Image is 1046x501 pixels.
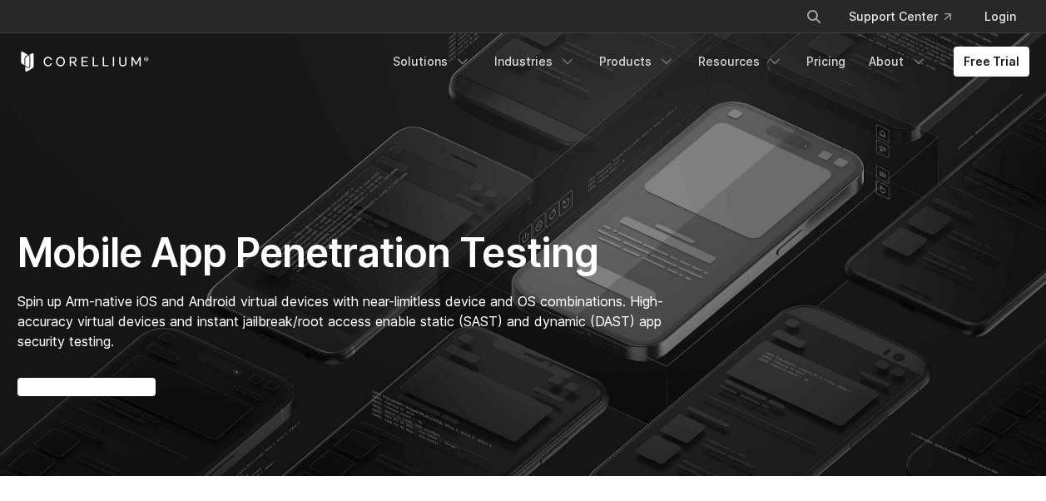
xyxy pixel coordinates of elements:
a: Free Trial [954,47,1029,77]
div: Navigation Menu [786,2,1029,32]
a: Login [971,2,1029,32]
a: Support Center [835,2,964,32]
button: Search [799,2,829,32]
span: Spin up Arm-native iOS and Android virtual devices with near-limitless device and OS combinations... [17,293,663,350]
div: Navigation Menu [383,47,1029,77]
a: Products [589,47,685,77]
h1: Mobile App Penetration Testing [17,228,681,278]
a: Resources [688,47,793,77]
a: Pricing [796,47,855,77]
a: About [859,47,937,77]
a: Industries [484,47,586,77]
a: Corellium Home [17,52,150,72]
a: Solutions [383,47,481,77]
